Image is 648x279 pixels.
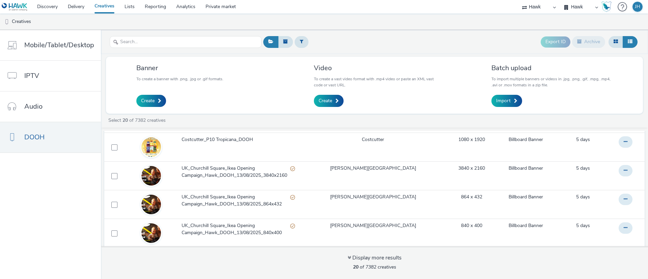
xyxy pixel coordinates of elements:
[362,136,384,143] a: Costcutter
[3,19,10,25] img: dooh
[141,195,161,214] img: 3ee921a0-3705-4d81-993b-6241ee0d782f.jpg
[576,165,590,172] a: 13 August 2025, 13:39
[461,194,482,200] a: 864 x 432
[182,222,290,236] span: UK_Churchill Square_Ikea Opening Campaign_Hawk_DOOH_13/08/2025_840x400
[24,102,43,111] span: Audio
[458,136,485,143] a: 1080 x 1920
[601,1,614,12] a: Hawk Academy
[576,136,590,143] span: 5 days
[609,36,623,48] button: Grid
[353,264,396,270] span: of 7382 creatives
[110,36,262,48] input: Search...
[123,117,128,123] strong: 20
[330,222,416,229] a: [PERSON_NAME][GEOGRAPHIC_DATA]
[509,222,543,229] a: Billboard Banner
[330,194,416,200] a: [PERSON_NAME][GEOGRAPHIC_DATA]
[141,166,161,186] img: ac5f64e1-8c29-4401-a5c5-ebcce944e04c.jpg
[182,222,298,240] a: UK_Churchill Square_Ikea Opening Campaign_Hawk_DOOH_13/08/2025_840x400Partially valid
[182,194,298,211] a: UK_Churchill Square_Ikea Opening Campaign_Hawk_DOOH_13/08/2025_864x432Partially valid
[182,136,298,146] a: Costcutter_P10 Tropicana_DOOH
[541,36,570,47] button: Export ID
[509,194,543,200] a: Billboard Banner
[136,95,166,107] a: Create
[601,1,612,12] img: Hawk Academy
[458,165,485,172] a: 3840 x 2160
[141,130,161,165] img: 800a4da0-55ca-40bf-b280-e1fb61cb3169.jpg
[24,40,94,50] span: Mobile/Tablet/Desktop
[576,194,590,200] a: 13 August 2025, 13:38
[2,3,28,11] img: undefined Logo
[576,222,590,229] a: 13 August 2025, 13:37
[330,165,416,172] a: [PERSON_NAME][GEOGRAPHIC_DATA]
[496,97,511,104] span: Import
[290,165,295,172] div: Partially valid
[314,95,344,107] a: Create
[491,95,522,107] a: Import
[491,63,613,73] h3: Batch upload
[182,194,290,207] span: UK_Churchill Square_Ikea Opening Campaign_Hawk_DOOH_13/08/2025_864x432
[319,97,332,104] span: Create
[353,264,358,270] strong: 20
[576,222,590,229] span: 5 days
[576,136,590,143] a: 13 August 2025, 13:46
[635,2,640,12] div: JH
[576,194,590,200] span: 5 days
[509,136,543,143] a: Billboard Banner
[108,117,168,123] a: Select of 7382 creatives
[461,222,482,229] a: 840 x 400
[576,165,590,171] span: 5 days
[572,36,605,48] button: Archive
[136,63,223,73] h3: Banner
[491,76,613,88] p: To import multiple banners or videos in .jpg, .png, .gif, .mpg, .mp4, .avi or .mov formats in a z...
[141,223,161,243] img: 0fef1198-0234-4cd3-bc83-1e1e953e9bf5.jpg
[623,36,638,48] button: Table
[24,71,39,81] span: IPTV
[314,63,435,73] h3: Video
[182,165,290,179] span: UK_Churchill Square_Ikea Opening Campaign_Hawk_DOOH_13/08/2025_3840x2160
[509,165,543,172] a: Billboard Banner
[314,76,435,88] p: To create a vast video format with .mp4 video or paste an XML vast code or vast URL.
[348,254,402,262] div: Display more results
[182,165,298,182] a: UK_Churchill Square_Ikea Opening Campaign_Hawk_DOOH_13/08/2025_3840x2160Partially valid
[136,76,223,82] p: To create a banner with .png, .jpg or .gif formats.
[290,194,295,201] div: Partially valid
[141,97,155,104] span: Create
[290,222,295,229] div: Partially valid
[24,132,45,142] span: DOOH
[182,136,256,143] span: Costcutter_P10 Tropicana_DOOH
